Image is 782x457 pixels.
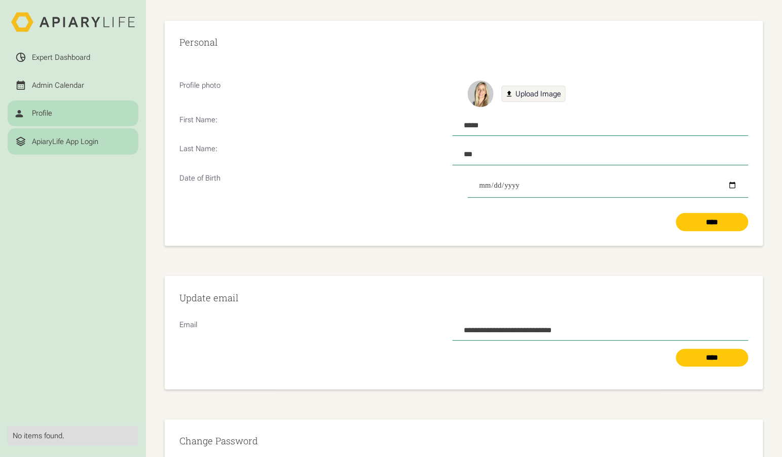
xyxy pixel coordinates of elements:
div: Expert Dashboard [32,53,90,62]
a: Upload Image [502,86,566,102]
div: Admin Calendar [32,81,84,90]
p: Date of Birth [179,173,460,205]
p: Profile photo [179,81,460,107]
div: ApiaryLife App Login [32,137,98,146]
form: Profile Form [179,115,749,231]
form: Email Form [179,320,749,367]
div: Upload Image [515,87,561,101]
p: Email [179,320,445,341]
a: Admin Calendar [8,72,138,98]
a: Expert Dashboard [8,44,138,71]
h2: Update email [179,291,749,305]
a: Profile [8,100,138,127]
p: Last Name: [179,144,445,165]
p: First Name: [179,115,445,136]
div: Profile [32,109,52,118]
div: No items found. [13,431,133,440]
h2: Change Password [179,434,749,448]
h2: Personal [179,36,460,50]
a: ApiaryLife App Login [8,128,138,155]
